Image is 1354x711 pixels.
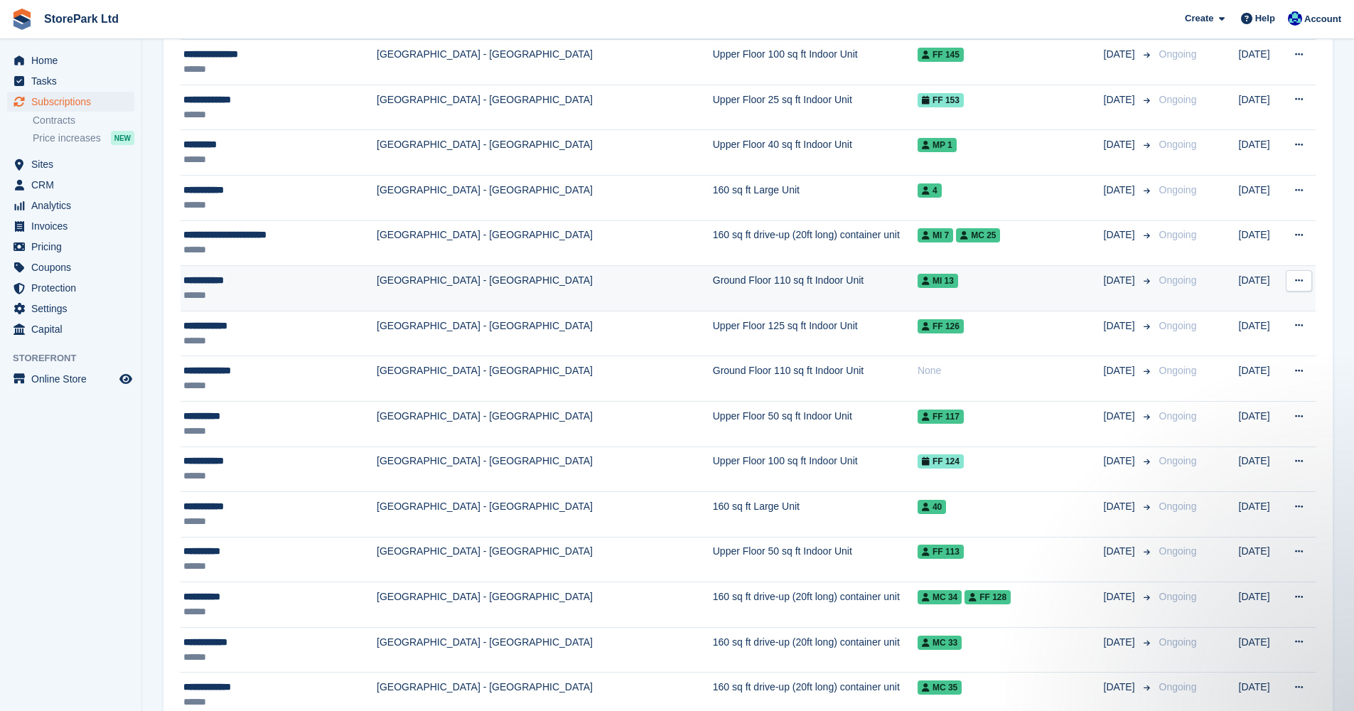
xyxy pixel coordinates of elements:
[1239,582,1284,628] td: [DATE]
[1239,175,1284,220] td: [DATE]
[1159,501,1197,512] span: Ongoing
[1104,589,1138,604] span: [DATE]
[713,220,918,266] td: 160 sq ft drive-up (20ft long) container unit
[1159,48,1197,60] span: Ongoing
[1304,12,1341,26] span: Account
[713,582,918,628] td: 160 sq ft drive-up (20ft long) container unit
[1185,11,1213,26] span: Create
[1239,627,1284,673] td: [DATE]
[918,680,962,695] span: MC 35
[1104,47,1138,62] span: [DATE]
[713,537,918,582] td: Upper Floor 50 sq ft Indoor Unit
[377,627,713,673] td: [GEOGRAPHIC_DATA] - [GEOGRAPHIC_DATA]
[1104,319,1138,333] span: [DATE]
[1255,11,1275,26] span: Help
[7,92,134,112] a: menu
[7,216,134,236] a: menu
[1239,220,1284,266] td: [DATE]
[377,175,713,220] td: [GEOGRAPHIC_DATA] - [GEOGRAPHIC_DATA]
[111,131,134,145] div: NEW
[7,369,134,389] a: menu
[713,40,918,85] td: Upper Floor 100 sq ft Indoor Unit
[1104,137,1138,152] span: [DATE]
[377,220,713,266] td: [GEOGRAPHIC_DATA] - [GEOGRAPHIC_DATA]
[1159,636,1197,648] span: Ongoing
[377,447,713,492] td: [GEOGRAPHIC_DATA] - [GEOGRAPHIC_DATA]
[31,237,117,257] span: Pricing
[1104,680,1138,695] span: [DATE]
[918,93,964,107] span: FF 153
[1104,183,1138,198] span: [DATE]
[31,50,117,70] span: Home
[918,410,964,424] span: FF 117
[1159,184,1197,196] span: Ongoing
[1159,455,1197,466] span: Ongoing
[918,183,942,198] span: 4
[7,50,134,70] a: menu
[1159,410,1197,422] span: Ongoing
[11,9,33,30] img: stora-icon-8386f47178a22dfd0bd8f6a31ec36ba5ce8667c1dd55bd0f319d3a0aa187defe.svg
[7,299,134,319] a: menu
[1104,409,1138,424] span: [DATE]
[1239,266,1284,311] td: [DATE]
[713,492,918,538] td: 160 sq ft Large Unit
[1239,447,1284,492] td: [DATE]
[31,175,117,195] span: CRM
[713,401,918,447] td: Upper Floor 50 sq ft Indoor Unit
[31,299,117,319] span: Settings
[1239,537,1284,582] td: [DATE]
[918,454,964,469] span: FF 124
[918,48,964,62] span: FF 145
[918,319,964,333] span: FF 126
[377,40,713,85] td: [GEOGRAPHIC_DATA] - [GEOGRAPHIC_DATA]
[1104,635,1138,650] span: [DATE]
[1239,130,1284,176] td: [DATE]
[713,356,918,402] td: Ground Floor 110 sq ft Indoor Unit
[918,500,946,514] span: 40
[1159,365,1197,376] span: Ongoing
[713,130,918,176] td: Upper Floor 40 sq ft Indoor Unit
[33,132,101,145] span: Price increases
[1104,499,1138,514] span: [DATE]
[1159,274,1197,286] span: Ongoing
[713,447,918,492] td: Upper Floor 100 sq ft Indoor Unit
[7,154,134,174] a: menu
[1239,85,1284,130] td: [DATE]
[1239,401,1284,447] td: [DATE]
[1159,139,1197,150] span: Ongoing
[713,266,918,311] td: Ground Floor 110 sq ft Indoor Unit
[1239,356,1284,402] td: [DATE]
[1159,320,1197,331] span: Ongoing
[31,196,117,215] span: Analytics
[1104,363,1138,378] span: [DATE]
[1104,92,1138,107] span: [DATE]
[1104,273,1138,288] span: [DATE]
[31,216,117,236] span: Invoices
[1104,454,1138,469] span: [DATE]
[31,278,117,298] span: Protection
[1239,311,1284,356] td: [DATE]
[7,237,134,257] a: menu
[33,114,134,127] a: Contracts
[377,401,713,447] td: [GEOGRAPHIC_DATA] - [GEOGRAPHIC_DATA]
[1159,94,1197,105] span: Ongoing
[117,370,134,387] a: Preview store
[965,590,1011,604] span: FF 128
[7,175,134,195] a: menu
[1159,591,1197,602] span: Ongoing
[918,545,964,559] span: FF 113
[713,175,918,220] td: 160 sq ft Large Unit
[377,311,713,356] td: [GEOGRAPHIC_DATA] - [GEOGRAPHIC_DATA]
[918,363,1104,378] div: None
[7,196,134,215] a: menu
[31,369,117,389] span: Online Store
[1104,228,1138,242] span: [DATE]
[31,319,117,339] span: Capital
[377,356,713,402] td: [GEOGRAPHIC_DATA] - [GEOGRAPHIC_DATA]
[7,278,134,298] a: menu
[918,636,962,650] span: MC 33
[7,71,134,91] a: menu
[13,351,141,365] span: Storefront
[7,319,134,339] a: menu
[377,582,713,628] td: [GEOGRAPHIC_DATA] - [GEOGRAPHIC_DATA]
